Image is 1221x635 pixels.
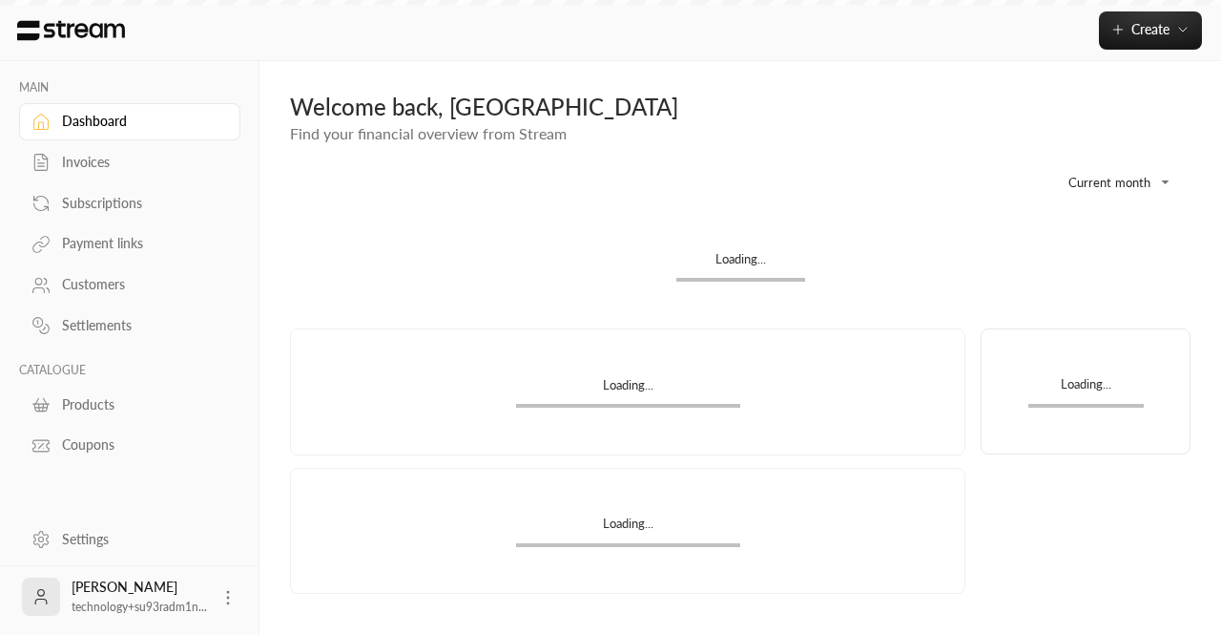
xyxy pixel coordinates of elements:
div: Products [62,395,217,414]
a: Payment links [19,225,240,263]
a: Customers [19,266,240,304]
a: Coupons [19,427,240,464]
span: Find your financial overview from Stream [290,124,567,142]
a: Settings [19,520,240,558]
div: Current month [1038,158,1181,207]
div: Loading... [516,515,740,542]
span: technology+su93radm1n... [72,600,207,614]
div: Subscriptions [62,194,217,213]
p: CATALOGUE [19,363,240,378]
div: Invoices [62,153,217,172]
div: Loading... [1028,375,1144,403]
div: Payment links [62,234,217,253]
a: Products [19,386,240,423]
div: [PERSON_NAME] [72,578,207,616]
div: Dashboard [62,112,217,131]
a: Dashboard [19,103,240,140]
img: Logo [15,20,127,41]
div: Settlements [62,316,217,335]
div: Loading... [516,376,740,404]
div: Welcome back, [GEOGRAPHIC_DATA] [290,92,1190,122]
div: Loading... [676,250,805,278]
p: MAIN [19,80,240,95]
span: Create [1131,21,1169,37]
div: Settings [62,530,217,549]
div: Coupons [62,435,217,455]
a: Settlements [19,307,240,345]
a: Subscriptions [19,184,240,222]
div: Customers [62,275,217,294]
a: Invoices [19,144,240,181]
button: Create [1099,11,1202,50]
